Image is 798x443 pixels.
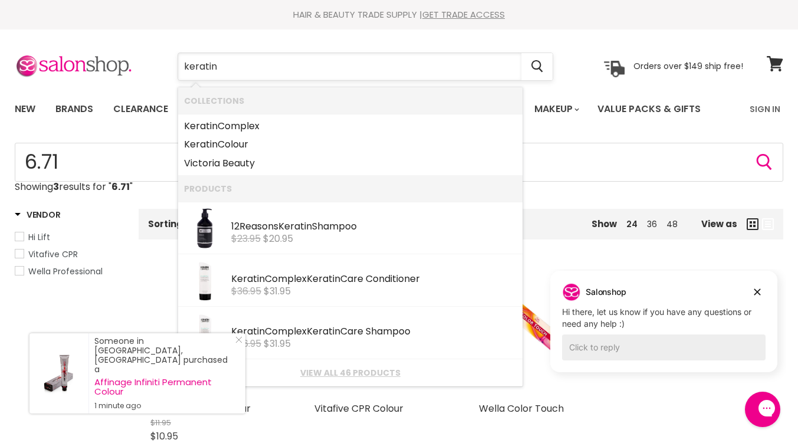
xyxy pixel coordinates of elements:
[184,208,225,249] img: 704220_200x.jpg
[6,92,726,126] ul: Main menu
[47,97,102,122] a: Brands
[235,336,242,343] svg: Close Icon
[150,417,171,428] span: $11.95
[111,180,130,193] strong: 6.71
[150,429,178,443] span: $10.95
[264,284,291,298] span: $31.95
[314,402,403,415] a: Vitafive CPR Colour
[263,232,293,245] span: $20.95
[94,378,234,396] a: Affinage Infiniti Permanent Colour
[28,265,103,277] span: Wella Professional
[743,97,787,122] a: Sign In
[521,53,553,80] button: Search
[184,137,218,151] b: Keratin
[231,232,261,245] s: $23.95
[231,272,265,286] b: Keratin
[15,209,60,221] h3: Vendor
[231,221,517,234] div: 12Reasons Shampoo
[592,218,617,230] span: Show
[479,402,564,415] a: Wella Color Touch
[178,154,523,176] li: Collections: Victoria Beauty
[6,97,44,122] a: New
[184,368,517,378] a: View all 46 products
[178,254,523,307] li: Products: Keratin Complex Keratin Care Conditioner
[633,61,743,71] p: Orders over $149 ship free!
[626,218,638,230] a: 24
[178,175,523,202] li: Products
[184,117,517,136] a: Complex
[479,268,607,396] a: Wella Color Touch
[701,219,737,229] span: View as
[231,284,261,298] s: $36.95
[231,324,265,338] b: Keratin
[150,268,279,396] a: Hi Lift True Eco ColourSale
[231,336,242,348] a: Close Notification
[500,268,586,396] img: Wella Color Touch
[264,337,291,350] span: $31.95
[589,97,710,122] a: Value Packs & Gifts
[231,337,261,350] s: $36.95
[526,97,586,122] a: Makeup
[15,265,124,278] a: Wella Professional
[307,272,340,286] b: Keratin
[148,219,183,229] label: Sorting
[28,248,78,260] span: Vitafive CPR
[178,53,521,80] input: Search
[15,248,124,261] a: Vitafive CPR
[104,97,177,122] a: Clearance
[94,336,234,411] div: Someone in [GEOGRAPHIC_DATA], [GEOGRAPHIC_DATA] purchased a
[184,154,517,173] a: Victoria Beauty
[422,8,505,21] a: GET TRADE ACCESS
[15,231,124,244] a: Hi Lift
[184,260,225,301] img: 4m_5qEVU_200x.jpg
[278,219,312,233] b: Keratin
[307,324,340,338] b: Keratin
[739,388,786,431] iframe: Gorgias live chat messenger
[231,326,517,339] div: Complex Care Shampoo
[29,333,88,414] a: Visit product page
[15,143,783,182] input: Search
[184,119,218,133] b: Keratin
[755,153,774,172] button: Search
[178,202,523,254] li: Products: 12Reasons Keratin Shampoo
[15,182,783,192] p: Showing results for " "
[172,268,258,396] img: Hi Lift True Eco Colour
[178,307,523,359] li: Products: Keratin Complex Keratin Care Shampoo
[178,52,553,81] form: Product
[94,401,234,411] small: 1 minute ago
[15,143,783,182] form: Product
[666,218,678,230] a: 48
[178,359,523,386] li: View All
[53,180,59,193] strong: 3
[541,269,786,390] iframe: Gorgias live chat campaigns
[231,274,517,286] div: Complex Care Conditioner
[178,114,523,136] li: Collections: Keratin Complex
[178,87,523,114] li: Collections
[184,313,225,354] img: ddDP_wno_200x.jpg
[647,218,657,230] a: 36
[28,231,50,243] span: Hi Lift
[184,135,517,154] a: Colour
[178,135,523,154] li: Collections: Keratin Colour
